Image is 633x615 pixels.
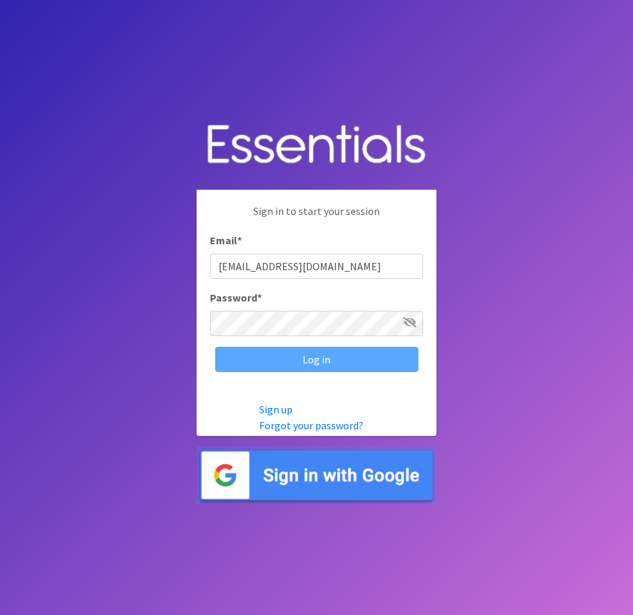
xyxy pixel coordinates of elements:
img: Human Essentials [197,111,436,180]
label: Password [210,290,262,306]
img: Sign in with Google [197,447,436,505]
p: Sign in to start your session [210,203,423,232]
abbr: required [237,234,242,247]
abbr: required [257,291,262,304]
a: Sign up [259,403,293,416]
label: Email [210,232,242,248]
a: Forgot your password? [259,419,363,432]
